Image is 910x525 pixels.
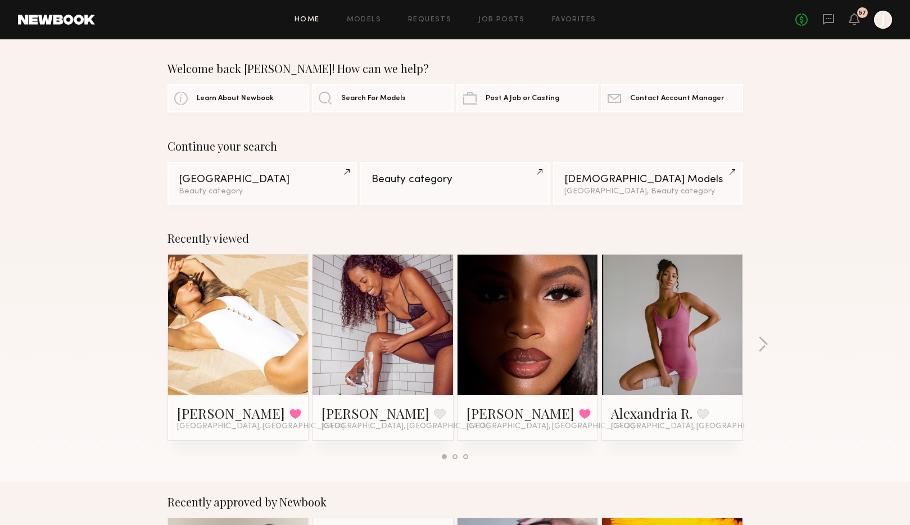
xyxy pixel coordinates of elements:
[179,174,346,185] div: [GEOGRAPHIC_DATA]
[167,495,743,509] div: Recently approved by Newbook
[177,422,345,431] span: [GEOGRAPHIC_DATA], [GEOGRAPHIC_DATA]
[859,10,866,16] div: 57
[467,404,574,422] a: [PERSON_NAME]
[486,95,559,102] span: Post A Job or Casting
[167,139,743,153] div: Continue your search
[167,84,309,112] a: Learn About Newbook
[197,95,274,102] span: Learn About Newbook
[564,174,731,185] div: [DEMOGRAPHIC_DATA] Models
[408,16,451,24] a: Requests
[552,16,596,24] a: Favorites
[874,11,892,29] a: J
[322,404,429,422] a: [PERSON_NAME]
[179,188,346,196] div: Beauty category
[553,162,743,205] a: [DEMOGRAPHIC_DATA] Models[GEOGRAPHIC_DATA], Beauty category
[564,188,731,196] div: [GEOGRAPHIC_DATA], Beauty category
[372,174,538,185] div: Beauty category
[601,84,743,112] a: Contact Account Manager
[478,16,525,24] a: Job Posts
[456,84,598,112] a: Post A Job or Casting
[322,422,489,431] span: [GEOGRAPHIC_DATA], [GEOGRAPHIC_DATA]
[341,95,406,102] span: Search For Models
[167,62,743,75] div: Welcome back [PERSON_NAME]! How can we help?
[611,404,692,422] a: Alexandria R.
[312,84,454,112] a: Search For Models
[611,422,778,431] span: [GEOGRAPHIC_DATA], [GEOGRAPHIC_DATA]
[467,422,634,431] span: [GEOGRAPHIC_DATA], [GEOGRAPHIC_DATA]
[167,162,357,205] a: [GEOGRAPHIC_DATA]Beauty category
[177,404,285,422] a: [PERSON_NAME]
[347,16,381,24] a: Models
[295,16,320,24] a: Home
[630,95,724,102] span: Contact Account Manager
[360,162,550,205] a: Beauty category
[167,232,743,245] div: Recently viewed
